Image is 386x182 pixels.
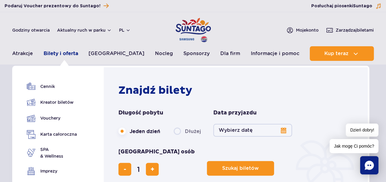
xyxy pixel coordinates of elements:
a: Imprezy [27,167,77,175]
button: Wybierz datę [213,124,292,137]
label: Jeden dzień [118,125,160,138]
a: SPA& Wellness [27,146,77,159]
span: Długość pobytu [118,109,163,117]
span: Data przyjazdu [213,109,257,117]
a: Cennik [27,82,77,91]
span: SPA & Wellness [40,146,63,159]
a: Vouchery [27,114,77,123]
span: Kup teraz [324,51,348,56]
form: Planowanie wizyty w Park of Poland [118,109,356,176]
a: Atrakcje [12,46,33,61]
button: Kup teraz [310,46,374,61]
a: Karta całoroczna [27,130,77,139]
a: Zarządzajbiletami [326,26,374,34]
button: pl [119,27,131,33]
span: Zarządzaj biletami [336,27,374,33]
a: Mojekonto [286,26,319,34]
a: Dla firm [220,46,240,61]
button: Szukaj biletów [207,161,274,176]
a: Godziny otwarcia [12,27,50,33]
a: [GEOGRAPHIC_DATA] [88,46,144,61]
span: Dzień dobry! [346,124,378,137]
label: Dłużej [174,125,201,138]
a: Nocleg [155,46,173,61]
a: Bilety i oferta [44,46,78,61]
button: usuń bilet [118,163,131,176]
input: liczba biletów [131,162,146,177]
span: Jak mogę Ci pomóc? [330,139,378,153]
div: Chat [360,156,378,174]
strong: Znajdź bilety [118,84,192,97]
a: Informacje i pomoc [251,46,299,61]
span: Moje konto [296,27,319,33]
a: Sponsorzy [183,46,210,61]
button: dodaj bilet [146,163,159,176]
span: [GEOGRAPHIC_DATA] osób [118,148,195,156]
a: Kreator biletów [27,98,77,107]
button: Aktualny ruch w parku [57,28,112,33]
span: Szukaj biletów [222,166,259,171]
